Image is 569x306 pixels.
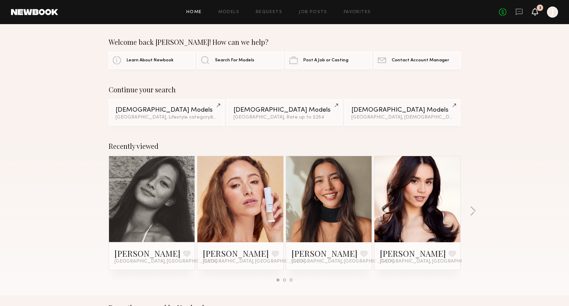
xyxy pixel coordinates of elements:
[256,10,282,14] a: Requests
[380,248,446,259] a: [PERSON_NAME]
[292,248,358,259] a: [PERSON_NAME]
[215,58,254,63] span: Search For Models
[218,10,239,14] a: Models
[203,248,269,259] a: [PERSON_NAME]
[109,52,195,69] a: Learn About Newbook
[285,52,372,69] a: Post A Job or Casting
[109,99,225,125] a: [DEMOGRAPHIC_DATA] Models[GEOGRAPHIC_DATA], Lifestyle category&1other filter
[233,107,336,113] div: [DEMOGRAPHIC_DATA] Models
[344,99,460,125] a: [DEMOGRAPHIC_DATA] Models[GEOGRAPHIC_DATA], [DEMOGRAPHIC_DATA]
[303,58,348,63] span: Post A Job or Casting
[109,142,461,150] div: Recently viewed
[203,259,305,264] span: [GEOGRAPHIC_DATA], [GEOGRAPHIC_DATA]
[227,99,342,125] a: [DEMOGRAPHIC_DATA] Models[GEOGRAPHIC_DATA], Rate up to $264
[351,115,453,120] div: [GEOGRAPHIC_DATA], [DEMOGRAPHIC_DATA]
[392,58,449,63] span: Contact Account Manager
[114,248,180,259] a: [PERSON_NAME]
[116,115,218,120] div: [GEOGRAPHIC_DATA], Lifestyle category
[109,85,461,94] div: Continue your search
[351,107,453,113] div: [DEMOGRAPHIC_DATA] Models
[109,38,461,46] div: Welcome back [PERSON_NAME]! How can we help?
[127,58,174,63] span: Learn About Newbook
[114,259,217,264] span: [GEOGRAPHIC_DATA], [GEOGRAPHIC_DATA]
[116,107,218,113] div: [DEMOGRAPHIC_DATA] Models
[299,10,327,14] a: Job Posts
[233,115,336,120] div: [GEOGRAPHIC_DATA], Rate up to $264
[374,52,460,69] a: Contact Account Manager
[210,115,240,120] span: & 1 other filter
[292,259,394,264] span: [GEOGRAPHIC_DATA], [GEOGRAPHIC_DATA]
[380,259,482,264] span: [GEOGRAPHIC_DATA], [GEOGRAPHIC_DATA]
[547,7,558,18] a: J
[186,10,202,14] a: Home
[539,6,541,10] div: 3
[197,52,284,69] a: Search For Models
[344,10,371,14] a: Favorites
